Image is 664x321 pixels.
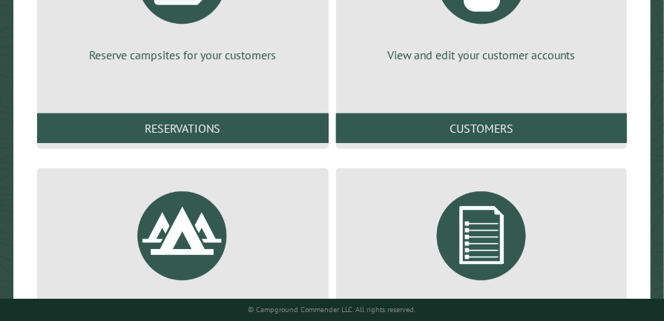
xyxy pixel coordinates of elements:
[354,47,610,63] p: View and edit your customer accounts
[55,180,311,320] a: View and edit your campsite data
[55,47,311,63] p: Reserve campsites for your customers
[336,113,628,143] a: Customers
[354,180,610,320] a: Generate reports about your campground
[249,305,416,314] small: © Campground Commander LLC. All rights reserved.
[37,113,329,143] a: Reservations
